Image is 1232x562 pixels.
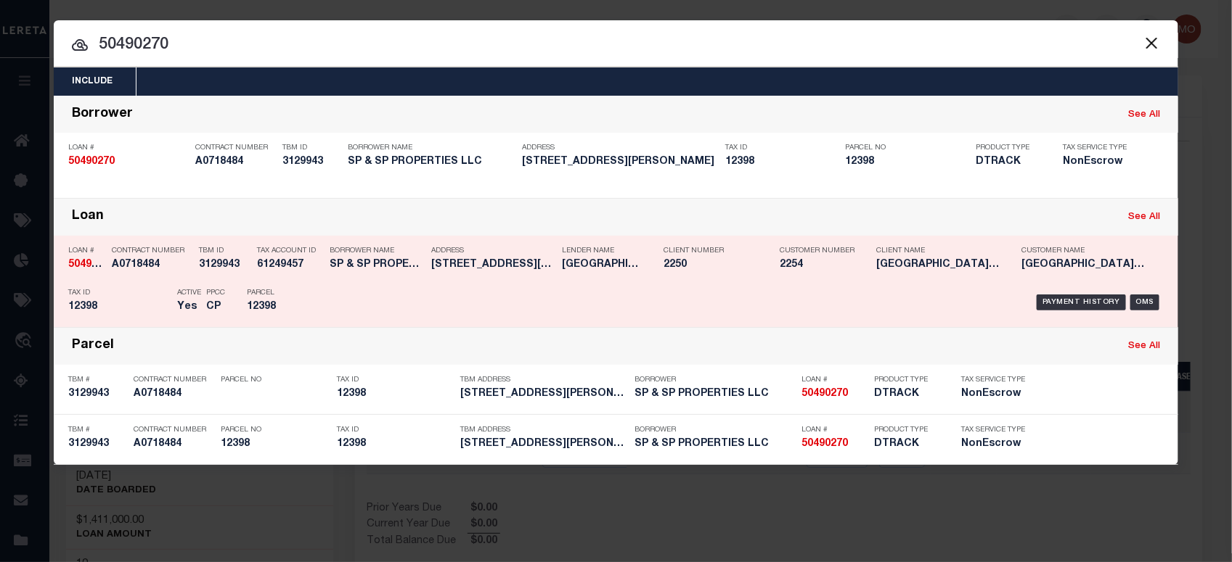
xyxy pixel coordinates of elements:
[221,376,330,384] p: Parcel No
[199,247,250,255] p: TBM ID
[431,259,555,271] h5: 68 WOODLEE RD STAUNTON,VA,24401
[976,144,1041,152] p: Product Type
[134,426,213,434] p: Contract Number
[460,388,627,400] h5: 68 WOODLEE RD STAUNTON,VA,24401
[845,144,968,152] p: Parcel No
[801,388,867,400] h5: 50490270
[635,388,794,400] h5: SP & SP PROPERTIES LLC
[54,67,131,96] button: Include
[348,156,515,168] h5: SP & SP PROPERTIES LLC
[247,289,312,297] p: Parcel
[635,376,794,384] p: Borrower
[562,259,642,271] h5: University of VA CCU - Commercial
[874,438,939,450] h5: DTRACK
[68,144,188,152] p: Loan #
[780,247,854,255] p: Customer Number
[635,438,794,450] h5: SP & SP PROPERTIES LLC
[195,144,275,152] p: Contract Number
[112,259,192,271] h5: A0718484
[68,438,126,450] h5: 3129943
[68,260,115,270] strong: 50490270
[221,426,330,434] p: Parcel No
[431,247,555,255] p: Address
[337,438,453,450] h5: 12398
[1063,156,1135,168] h5: NonEscrow
[460,376,627,384] p: TBM Address
[801,426,867,434] p: Loan #
[199,259,250,271] h5: 3129943
[780,259,852,271] h5: 2254
[330,247,424,255] p: Borrower Name
[1063,144,1135,152] p: Tax Service Type
[68,388,126,400] h5: 3129943
[522,144,718,152] p: Address
[1128,212,1160,222] a: See All
[801,438,867,450] h5: 50490270
[177,301,199,313] h5: Yes
[348,144,515,152] p: Borrower Name
[247,301,312,313] h5: 12398
[337,388,453,400] h5: 12398
[801,389,848,399] strong: 50490270
[206,301,225,313] h5: CP
[845,156,968,168] h5: 12398
[562,247,642,255] p: Lender Name
[330,259,424,271] h5: SP & SP PROPERTIES LLC
[460,426,627,434] p: TBM Address
[874,388,939,400] h5: DTRACK
[961,376,1027,384] p: Tax Service Type
[876,259,1000,271] h5: University of Virginia CCU
[68,301,170,313] h5: 12398
[337,426,453,434] p: Tax ID
[68,376,126,384] p: TBM #
[206,289,225,297] p: PPCC
[177,289,201,297] p: Active
[801,439,848,449] strong: 50490270
[282,156,340,168] h5: 3129943
[72,209,104,226] div: Loan
[1128,110,1160,120] a: See All
[1037,294,1126,310] div: Payment History
[1128,342,1160,351] a: See All
[876,247,1000,255] p: Client Name
[221,438,330,450] h5: 12398
[134,388,213,400] h5: A0718484
[54,33,1178,58] input: Start typing...
[68,247,105,255] p: Loan #
[257,259,322,271] h5: 61249457
[257,247,322,255] p: Tax Account ID
[961,388,1027,400] h5: NonEscrow
[725,144,838,152] p: Tax ID
[725,156,838,168] h5: 12398
[961,438,1027,450] h5: NonEscrow
[961,426,1027,434] p: Tax Service Type
[976,156,1041,168] h5: DTRACK
[68,157,115,167] strong: 50490270
[460,438,627,450] h5: 68 WOODLEE RD STAUNTON,VA,24401
[68,289,170,297] p: Tax ID
[68,259,105,271] h5: 50490270
[664,259,758,271] h5: 2250
[134,438,213,450] h5: A0718484
[68,156,188,168] h5: 50490270
[801,376,867,384] p: Loan #
[522,156,718,168] h5: 68 WOODLEE RD STAUNTON,VA,24401
[282,144,340,152] p: TBM ID
[1130,294,1160,310] div: OMS
[635,426,794,434] p: Borrower
[68,426,126,434] p: TBM #
[1142,33,1161,52] button: Close
[874,376,939,384] p: Product Type
[874,426,939,434] p: Product Type
[72,107,133,123] div: Borrower
[72,338,114,355] div: Parcel
[1021,259,1145,271] h5: University of VA CCU - Commercial
[664,247,758,255] p: Client Number
[195,156,275,168] h5: A0718484
[134,376,213,384] p: Contract Number
[337,376,453,384] p: Tax ID
[1021,247,1145,255] p: Customer Name
[112,247,192,255] p: Contract Number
